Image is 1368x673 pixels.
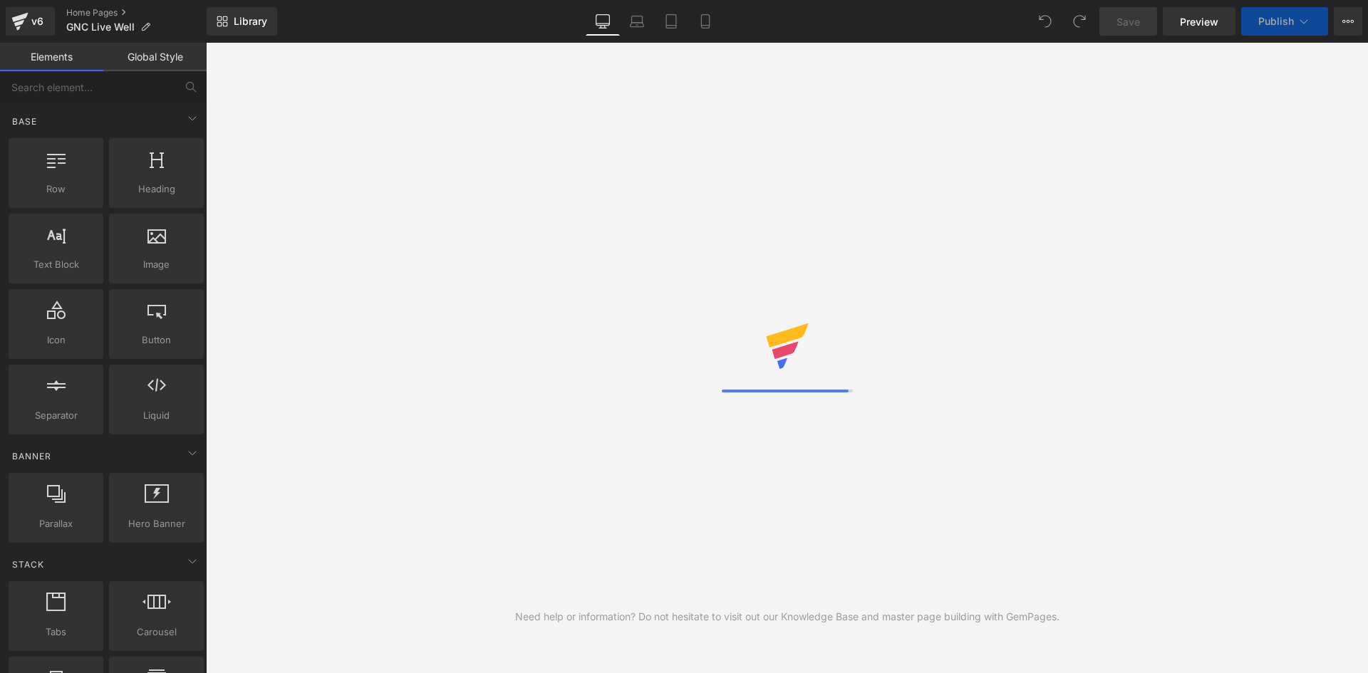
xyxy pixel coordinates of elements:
span: Image [113,257,199,272]
span: Base [11,115,38,128]
span: Text Block [13,257,99,272]
a: v6 [6,7,55,36]
a: Home Pages [66,7,207,19]
span: GNC Live Well [66,21,135,33]
a: Preview [1163,7,1235,36]
span: Library [234,15,267,28]
span: Hero Banner [113,516,199,531]
span: Carousel [113,625,199,640]
span: Liquid [113,408,199,423]
button: Undo [1031,7,1059,36]
a: Tablet [654,7,688,36]
span: Publish [1258,16,1294,27]
span: Separator [13,408,99,423]
div: Need help or information? Do not hesitate to visit out our Knowledge Base and master page buildin... [515,609,1059,625]
button: Publish [1241,7,1328,36]
button: More [1334,7,1362,36]
a: New Library [207,7,277,36]
span: Tabs [13,625,99,640]
button: Redo [1065,7,1094,36]
span: Parallax [13,516,99,531]
span: Icon [13,333,99,348]
span: Preview [1180,14,1218,29]
a: Global Style [103,43,207,71]
span: Button [113,333,199,348]
a: Mobile [688,7,722,36]
span: Row [13,182,99,197]
span: Save [1116,14,1140,29]
a: Desktop [586,7,620,36]
div: v6 [28,12,46,31]
span: Stack [11,558,46,571]
span: Banner [11,449,53,463]
a: Laptop [620,7,654,36]
span: Heading [113,182,199,197]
